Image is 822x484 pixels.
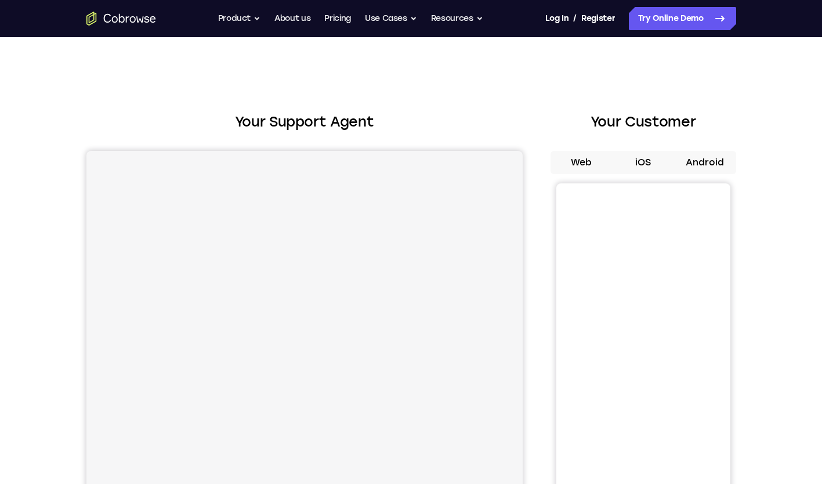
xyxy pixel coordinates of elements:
[218,7,261,30] button: Product
[545,7,568,30] a: Log In
[581,7,615,30] a: Register
[324,7,351,30] a: Pricing
[612,151,674,174] button: iOS
[573,12,577,26] span: /
[365,7,417,30] button: Use Cases
[431,7,483,30] button: Resources
[274,7,310,30] a: About us
[86,111,523,132] h2: Your Support Agent
[674,151,736,174] button: Android
[551,151,613,174] button: Web
[551,111,736,132] h2: Your Customer
[629,7,736,30] a: Try Online Demo
[86,12,156,26] a: Go to the home page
